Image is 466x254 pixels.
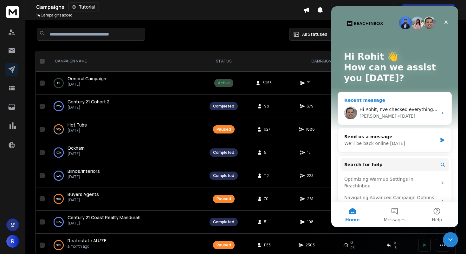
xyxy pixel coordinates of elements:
[68,174,100,179] p: [DATE]
[56,103,61,109] p: 100 %
[6,235,19,248] button: R
[36,3,303,11] div: Campaigns
[68,145,85,151] a: Ockham
[36,12,40,18] span: 14
[307,104,314,109] span: 379
[264,243,271,248] span: 1153
[307,81,314,86] span: 711
[68,244,107,249] p: a month ago
[68,75,106,82] a: General Campaign
[393,245,397,250] span: 1 %
[306,243,315,248] span: 2303
[68,238,107,244] a: Real estate AU/ZE
[393,240,396,245] span: 8
[68,3,99,11] button: Tutorial
[264,196,270,201] span: 70
[47,72,206,95] td: 1%General Campaign[DATE]
[307,150,314,155] span: 15
[47,164,206,187] td: 100%Blinds/Interiors[DATE]
[68,238,107,244] span: Real estate AU/ZE
[331,6,458,227] iframe: Intercom live chat
[264,127,270,132] span: 627
[217,243,231,248] div: Paused
[47,187,206,211] td: 98%Buyers Agents[DATE]
[68,82,106,87] p: [DATE]
[306,127,315,132] span: 1886
[213,219,234,225] div: Completed
[47,118,206,141] td: 53%Hot Tubs[DATE]
[68,221,140,226] p: [DATE]
[56,196,61,202] p: 98 %
[217,196,231,201] div: Paused
[264,150,270,155] span: 5
[68,99,109,105] a: Century 21 Cohort 2
[302,31,327,37] p: All Statuses
[47,95,206,118] td: 100%Century 21 Cohort 2[DATE]
[68,75,106,81] span: General Campaign
[68,128,87,133] p: [DATE]
[36,13,73,18] p: Campaigns added
[47,211,206,234] td: 100%Century 21 Coast Realty Mandurah[DATE]
[47,51,206,72] th: CAMPAIGN NAME
[264,219,270,225] span: 51
[264,173,270,178] span: 112
[68,105,109,110] p: [DATE]
[56,126,61,133] p: 53 %
[56,219,61,225] p: 100 %
[68,191,99,198] a: Buyers Agents
[350,240,353,245] span: 0
[307,173,314,178] span: 223
[56,242,61,248] p: 99 %
[307,219,314,225] span: 198
[264,104,270,109] span: 98
[68,168,100,174] a: Blinds/Interiors
[68,151,85,156] p: [DATE]
[402,4,455,16] button: Get Free Credits
[56,149,61,156] p: 100 %
[213,173,234,178] div: Completed
[56,173,61,179] p: 100 %
[218,81,230,86] div: Active
[68,214,140,221] a: Century 21 Coast Realty Mandurah
[242,51,414,72] th: CAMPAIGN STATS
[213,104,234,109] div: Completed
[57,80,60,86] p: 1 %
[262,81,272,86] span: 3053
[68,122,87,128] a: Hot Tubs
[206,51,242,72] th: STATUS
[217,127,231,132] div: Paused
[68,198,99,203] p: [DATE]
[350,245,355,250] span: 0%
[47,141,206,164] td: 100%Ockham[DATE]
[213,150,234,155] div: Completed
